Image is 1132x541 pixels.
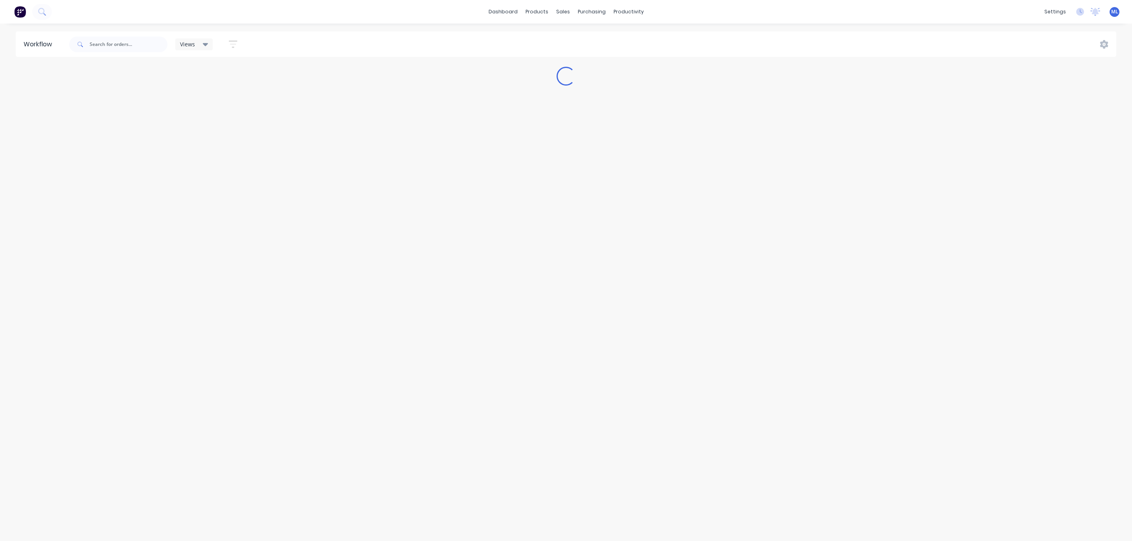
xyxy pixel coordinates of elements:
[485,6,522,18] a: dashboard
[552,6,574,18] div: sales
[14,6,26,18] img: Factory
[90,37,167,52] input: Search for orders...
[1111,8,1118,15] span: ML
[180,40,195,48] span: Views
[522,6,552,18] div: products
[610,6,648,18] div: productivity
[1040,6,1070,18] div: settings
[574,6,610,18] div: purchasing
[24,40,56,49] div: Workflow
